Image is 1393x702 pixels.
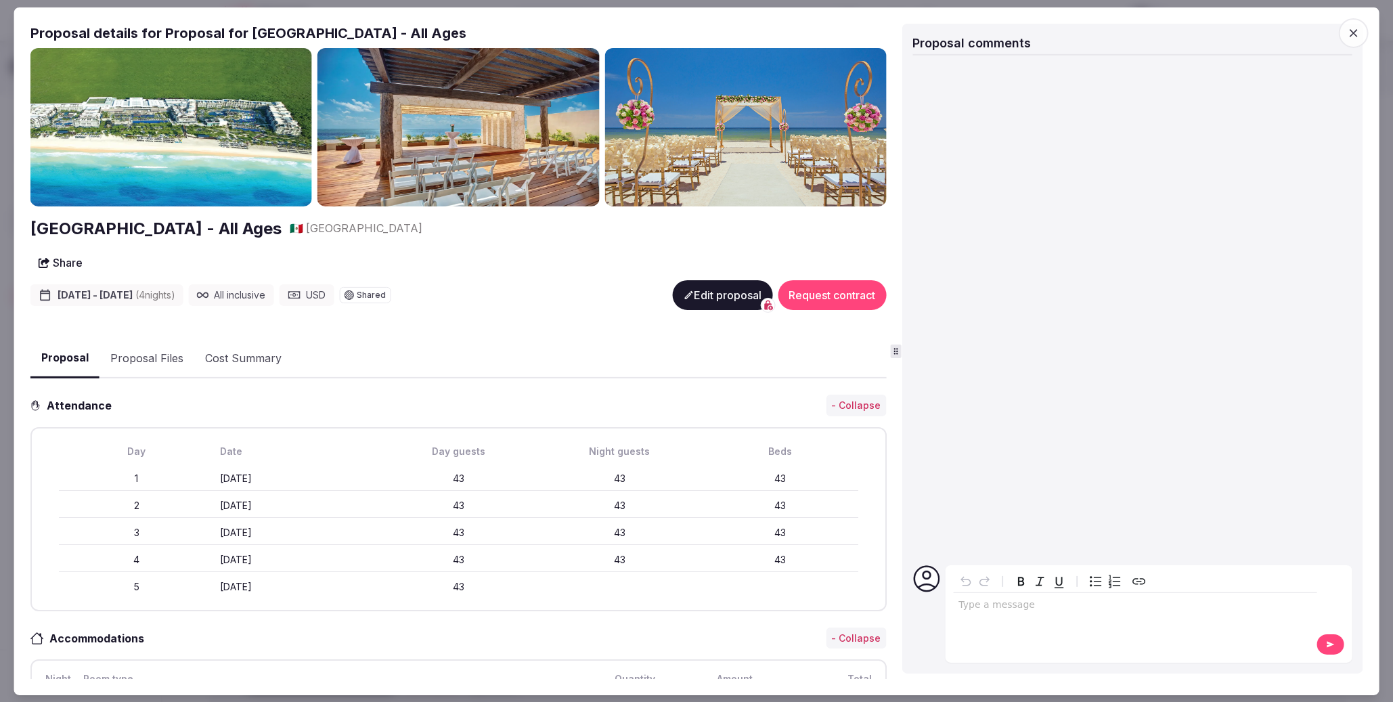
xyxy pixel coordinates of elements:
div: 43 [541,498,697,512]
div: 43 [380,580,536,594]
span: Shared [357,291,386,299]
div: 43 [541,525,697,539]
div: 4 [59,552,215,566]
div: editable markdown [953,593,1317,620]
h2: Proposal details for Proposal for [GEOGRAPHIC_DATA] - All Ages [30,23,887,42]
div: 43 [541,471,697,485]
button: Underline [1049,572,1068,591]
div: 43 [541,552,697,566]
span: [GEOGRAPHIC_DATA] [306,221,422,236]
div: [DATE] [219,552,375,566]
img: Gallery photo 2 [317,47,599,206]
div: Quantity [592,672,657,686]
div: 5 [59,580,215,594]
button: Proposal [30,338,99,378]
button: Create link [1129,572,1148,591]
div: Night guests [541,445,697,458]
div: Room type [81,672,582,686]
button: Bold [1011,572,1030,591]
div: 43 [380,498,536,512]
button: Italic [1030,572,1049,591]
button: Cost Summary [194,339,292,378]
div: 43 [703,525,858,539]
div: 43 [380,552,536,566]
div: Day guests [380,445,536,458]
div: 43 [703,471,858,485]
div: 2 [59,498,215,512]
button: 🇲🇽 [290,221,303,236]
span: Proposal comments [912,35,1031,49]
div: Date [219,445,375,458]
h3: Accommodations [44,630,158,646]
div: toggle group [1086,572,1124,591]
button: Share [30,250,91,275]
div: 43 [703,552,858,566]
div: 1 [59,471,215,485]
h3: Attendance [41,397,123,414]
span: 🇲🇽 [290,221,303,235]
div: USD [279,284,334,306]
span: [DATE] - [DATE] [58,288,175,302]
div: Amount [668,672,755,686]
div: 3 [59,525,215,539]
img: Gallery photo 1 [30,47,312,206]
button: Numbered list [1105,572,1124,591]
button: Bulleted list [1086,572,1105,591]
div: 43 [703,498,858,512]
div: 43 [380,471,536,485]
button: - Collapse [826,628,886,649]
button: - Collapse [826,395,886,416]
div: Night [43,672,70,686]
div: 43 [380,525,536,539]
div: All inclusive [189,284,274,306]
div: Total [766,672,874,686]
div: [DATE] [219,580,375,594]
span: ( 4 night s ) [135,289,175,301]
div: [DATE] [219,525,375,539]
a: [GEOGRAPHIC_DATA] - All Ages [30,217,282,240]
button: Request contract [778,280,886,310]
button: Proposal Files [99,339,194,378]
button: Edit proposal [672,280,772,310]
img: Gallery photo 3 [604,47,886,206]
div: Beds [703,445,858,458]
div: [DATE] [219,471,375,485]
div: Day [59,445,215,458]
div: [DATE] [219,498,375,512]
